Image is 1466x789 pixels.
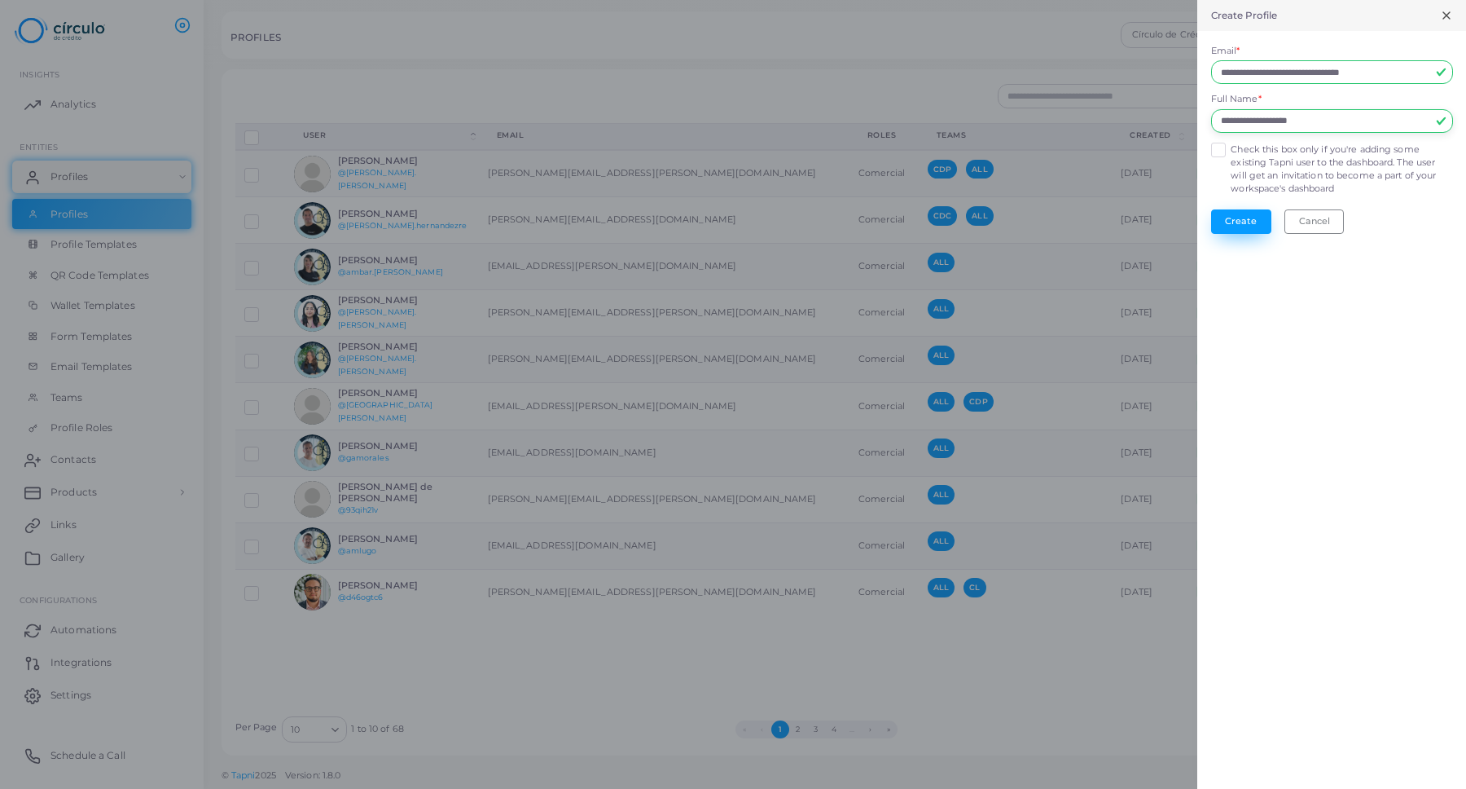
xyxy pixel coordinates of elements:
[1211,93,1262,106] label: Full Name
[1211,45,1240,58] label: Email
[1211,10,1278,21] h5: Create Profile
[1284,209,1344,234] button: Cancel
[1211,209,1271,234] button: Create
[1231,143,1452,196] label: Check this box only if you're adding some existing Tapni user to the dashboard. The user will get...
